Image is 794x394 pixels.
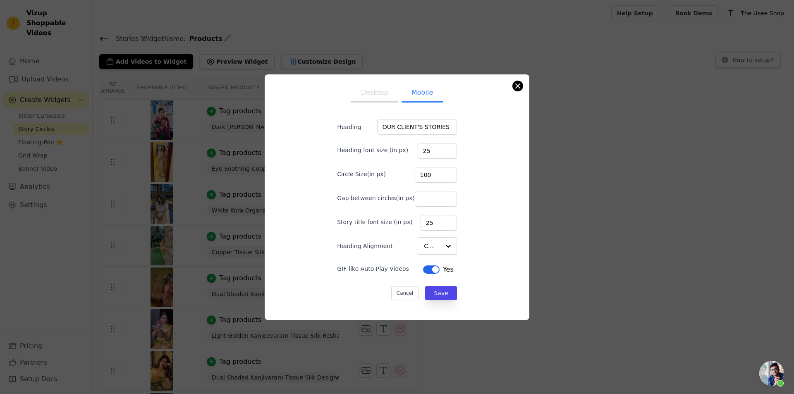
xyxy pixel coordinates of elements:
span: Yes [443,265,454,275]
a: Open chat [759,361,784,386]
label: Heading [337,123,377,131]
label: Story title font size (in px) [337,218,412,226]
label: Gap between circles(in px) [337,194,415,202]
button: Desktop [351,84,398,103]
label: Circle Size(in px) [337,170,386,178]
label: Heading font size (in px) [337,146,408,154]
label: Heading Alignment [337,242,394,250]
button: Cancel [391,286,419,300]
button: Save [425,286,457,300]
input: Add a heading [377,119,457,135]
label: GIF-like Auto Play Videos [337,265,409,273]
button: Mobile [402,84,443,103]
button: Close modal [513,81,523,91]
